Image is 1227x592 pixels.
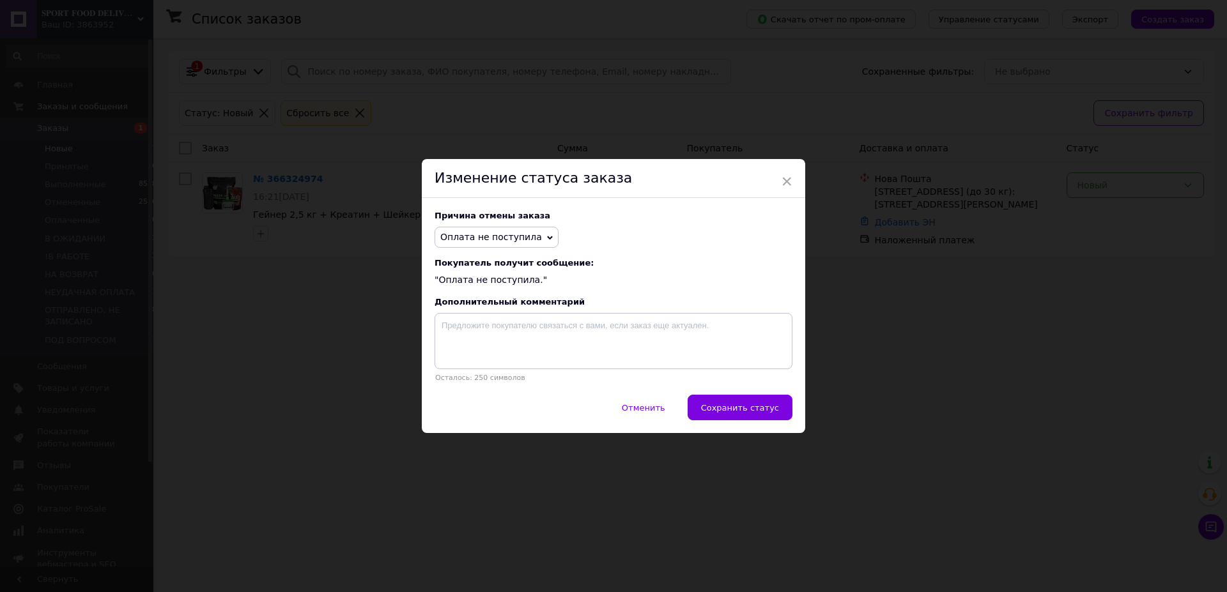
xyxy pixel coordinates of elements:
[435,374,792,382] p: Осталось: 250 символов
[608,395,679,420] button: Отменить
[688,395,792,420] button: Сохранить статус
[701,403,779,413] span: Сохранить статус
[781,171,792,192] span: ×
[435,258,792,287] div: "Оплата не поступила."
[422,159,805,198] div: Изменение статуса заказа
[440,232,542,242] span: Оплата не поступила
[435,211,792,220] div: Причина отмены заказа
[435,258,792,268] span: Покупатель получит сообщение:
[435,297,792,307] div: Дополнительный комментарий
[622,403,665,413] span: Отменить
